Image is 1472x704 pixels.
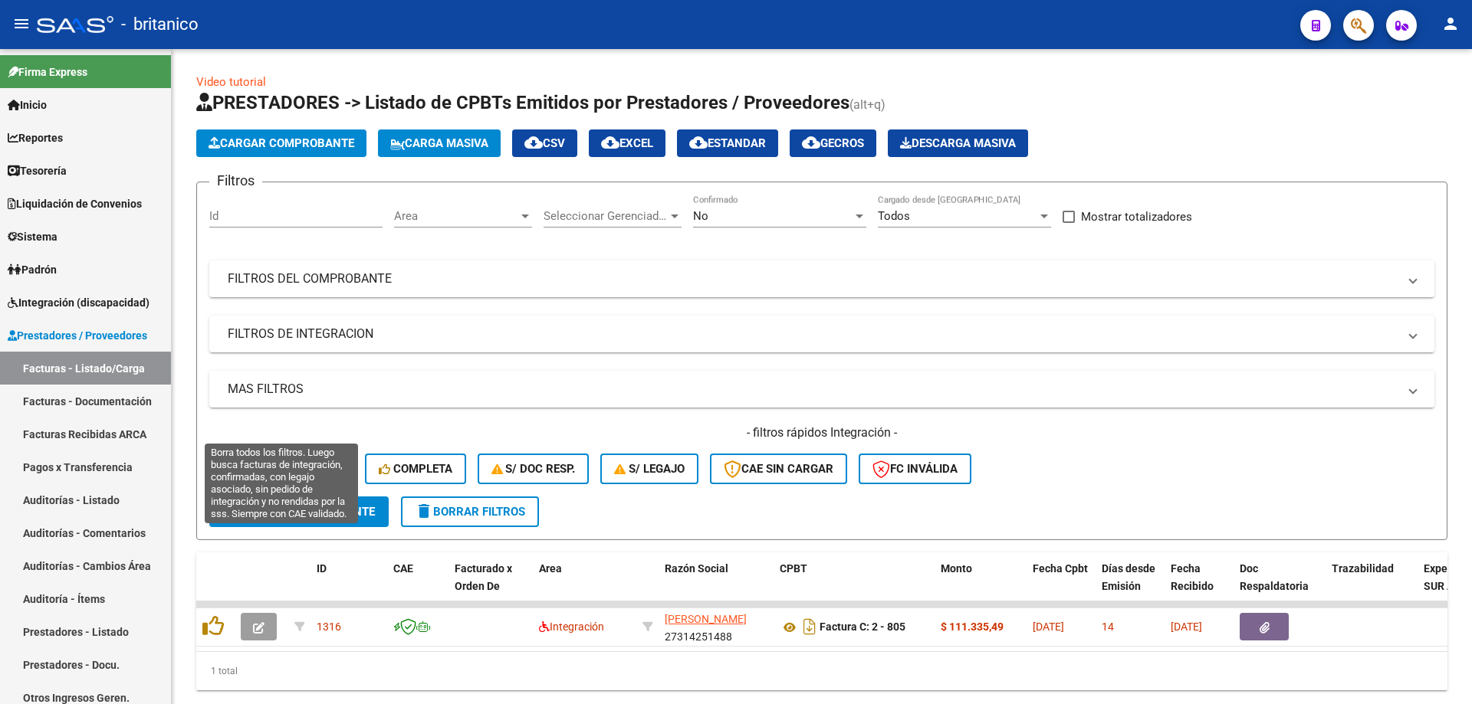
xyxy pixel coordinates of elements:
[1420,652,1457,689] iframe: Intercom live chat
[209,496,389,527] button: Buscar Comprobante
[659,552,774,620] datatable-header-cell: Razón Social
[689,136,766,150] span: Estandar
[677,129,778,157] button: Estandar
[790,129,876,157] button: Gecros
[724,462,833,476] span: CAE SIN CARGAR
[317,562,327,575] span: ID
[390,136,488,150] span: Carga Masiva
[1240,562,1309,592] span: Doc Respaldatoria
[665,562,728,575] span: Razón Social
[1027,552,1096,620] datatable-header-cell: Fecha Cpbt
[1165,552,1234,620] datatable-header-cell: Fecha Recibido
[8,97,47,113] span: Inicio
[820,621,905,634] strong: Factura C: 2 - 805
[589,129,665,157] button: EXCEL
[524,133,543,152] mat-icon: cloud_download
[1096,552,1165,620] datatable-header-cell: Días desde Emisión
[228,270,1398,287] mat-panel-title: FILTROS DEL COMPROBANTE
[209,170,262,192] h3: Filtros
[1033,621,1064,633] span: [DATE]
[533,552,636,620] datatable-header-cell: Area
[539,621,604,633] span: Integración
[8,195,142,212] span: Liquidación de Convenios
[196,129,366,157] button: Cargar Comprobante
[209,136,354,150] span: Cargar Comprobante
[8,327,147,344] span: Prestadores / Proveedores
[1171,562,1214,592] span: Fecha Recibido
[121,8,199,41] span: - britanico
[223,502,242,520] mat-icon: search
[209,260,1434,297] mat-expansion-panel-header: FILTROS DEL COMPROBANTE
[1234,552,1326,620] datatable-header-cell: Doc Respaldatoria
[8,129,63,146] span: Reportes
[1441,15,1460,33] mat-icon: person
[478,454,590,484] button: S/ Doc Resp.
[365,454,466,484] button: Completa
[802,136,864,150] span: Gecros
[601,136,653,150] span: EXCEL
[317,621,341,633] span: 1316
[665,611,767,643] div: 27314251488
[665,613,747,625] span: [PERSON_NAME]
[223,462,340,476] span: Conf. no pedidas
[8,162,67,179] span: Tesorería
[524,136,565,150] span: CSV
[387,552,449,620] datatable-header-cell: CAE
[1033,562,1088,575] span: Fecha Cpbt
[710,454,847,484] button: CAE SIN CARGAR
[774,552,935,620] datatable-header-cell: CPBT
[491,462,576,476] span: S/ Doc Resp.
[8,64,87,80] span: Firma Express
[544,209,668,223] span: Seleccionar Gerenciador
[780,562,807,575] span: CPBT
[1102,562,1155,592] span: Días desde Emisión
[1326,552,1418,620] datatable-header-cell: Trazabilidad
[601,133,619,152] mat-icon: cloud_download
[209,454,353,484] button: Conf. no pedidas
[196,75,266,89] a: Video tutorial
[800,614,820,639] i: Descargar documento
[1081,208,1192,226] span: Mostrar totalizadores
[941,621,1004,633] strong: $ 111.335,49
[209,316,1434,352] mat-expansion-panel-header: FILTROS DE INTEGRACION
[614,462,685,476] span: S/ legajo
[941,562,972,575] span: Monto
[378,129,501,157] button: Carga Masiva
[196,92,849,113] span: PRESTADORES -> Listado de CPBTs Emitidos por Prestadores / Proveedores
[401,496,539,527] button: Borrar Filtros
[379,462,452,476] span: Completa
[802,133,820,152] mat-icon: cloud_download
[693,209,708,223] span: No
[223,505,375,519] span: Buscar Comprobante
[859,454,971,484] button: FC Inválida
[209,371,1434,408] mat-expansion-panel-header: MAS FILTROS
[228,381,1398,398] mat-panel-title: MAS FILTROS
[900,136,1016,150] span: Descarga Masiva
[689,133,708,152] mat-icon: cloud_download
[935,552,1027,620] datatable-header-cell: Monto
[888,129,1028,157] button: Descarga Masiva
[209,424,1434,441] h4: - filtros rápidos Integración -
[415,505,525,519] span: Borrar Filtros
[415,502,433,520] mat-icon: delete
[12,15,31,33] mat-icon: menu
[8,294,149,311] span: Integración (discapacidad)
[228,326,1398,342] mat-panel-title: FILTROS DE INTEGRACION
[1171,621,1202,633] span: [DATE]
[600,454,698,484] button: S/ legajo
[539,562,562,575] span: Area
[849,97,886,112] span: (alt+q)
[512,129,577,157] button: CSV
[8,261,57,278] span: Padrón
[449,552,533,620] datatable-header-cell: Facturado x Orden De
[878,209,910,223] span: Todos
[393,562,413,575] span: CAE
[872,462,958,476] span: FC Inválida
[1332,562,1394,575] span: Trazabilidad
[196,652,1447,690] div: 1 total
[455,562,512,592] span: Facturado x Orden De
[394,209,518,223] span: Area
[888,129,1028,157] app-download-masive: Descarga masiva de comprobantes (adjuntos)
[310,552,387,620] datatable-header-cell: ID
[1102,621,1114,633] span: 14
